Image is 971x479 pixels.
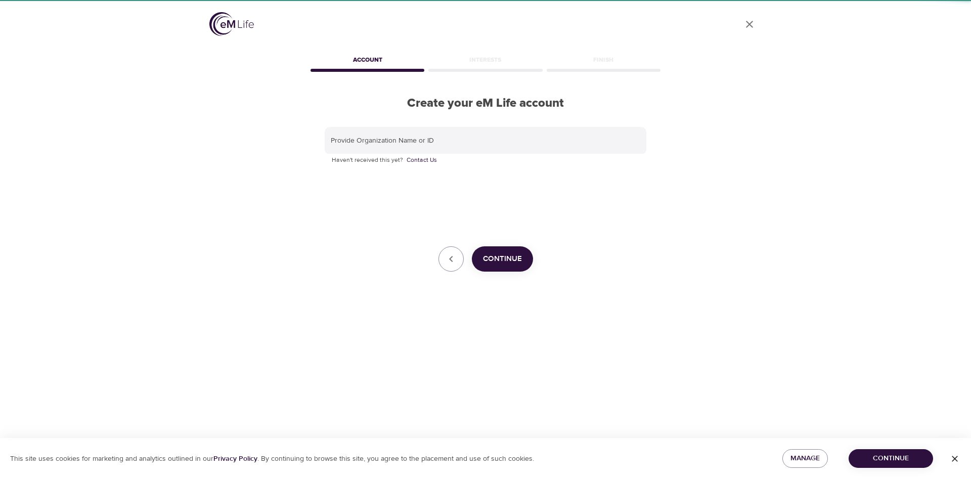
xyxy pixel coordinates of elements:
[849,449,933,468] button: Continue
[213,454,257,463] a: Privacy Policy
[209,12,254,36] img: logo
[332,155,639,165] p: Haven't received this yet?
[782,449,828,468] button: Manage
[737,12,762,36] a: close
[407,155,437,165] a: Contact Us
[790,452,820,465] span: Manage
[483,252,522,266] span: Continue
[308,96,663,111] h2: Create your eM Life account
[472,246,533,272] button: Continue
[857,452,925,465] span: Continue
